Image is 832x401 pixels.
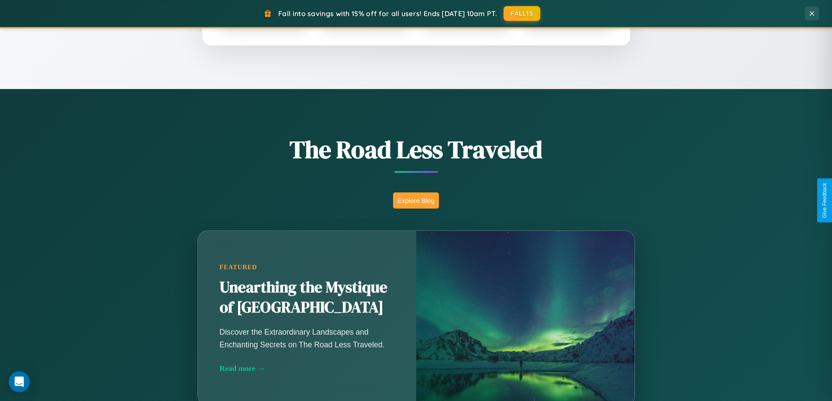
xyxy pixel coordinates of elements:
div: Give Feedback [822,183,828,218]
div: Read more → [220,364,394,373]
div: Featured [220,264,394,271]
span: Fall into savings with 15% off for all users! Ends [DATE] 10am PT. [278,9,497,18]
h1: The Road Less Traveled [154,133,678,166]
div: Open Intercom Messenger [9,371,30,392]
button: Explore Blog [393,192,439,209]
p: Discover the Extraordinary Landscapes and Enchanting Secrets on The Road Less Traveled. [220,326,394,350]
h2: Unearthing the Mystique of [GEOGRAPHIC_DATA] [220,278,394,318]
button: FALL15 [504,6,540,21]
